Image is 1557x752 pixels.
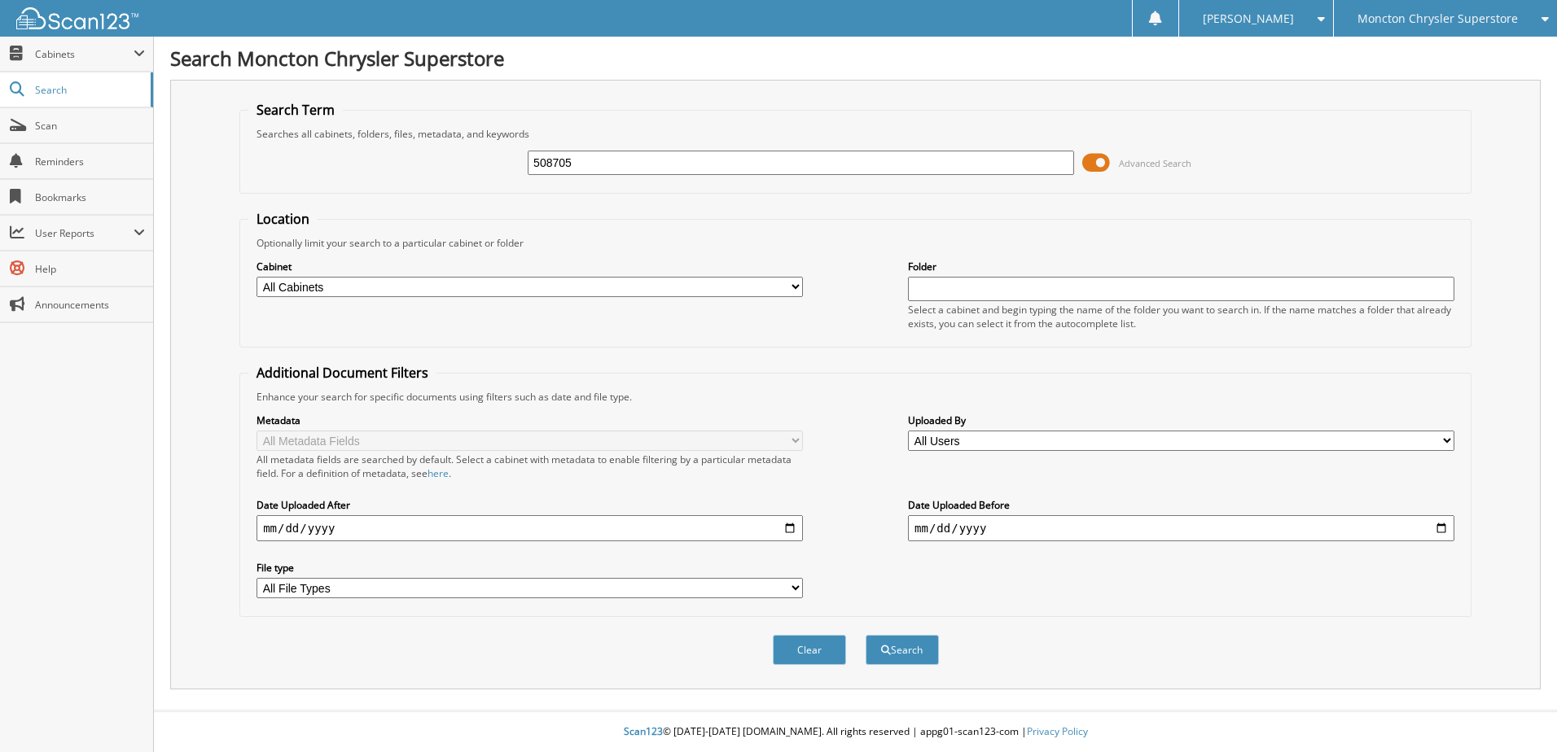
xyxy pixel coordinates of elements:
button: Clear [773,635,846,665]
span: Scan123 [624,724,663,738]
div: Optionally limit your search to a particular cabinet or folder [248,236,1463,250]
label: Folder [908,260,1454,273]
span: Bookmarks [35,190,145,204]
span: Advanced Search [1119,157,1191,169]
span: Search [35,83,143,97]
a: here [428,466,449,480]
label: Metadata [257,413,803,427]
span: User Reports [35,226,134,240]
span: Cabinets [35,47,134,61]
input: start [257,515,803,541]
h1: Search Moncton Chrysler Superstore [170,45,1541,72]
label: File type [257,561,803,575]
div: Enhance your search for specific documents using filters such as date and file type. [248,390,1463,404]
span: Reminders [35,155,145,168]
legend: Search Term [248,101,343,119]
img: scan123-logo-white.svg [16,7,138,29]
label: Uploaded By [908,413,1454,427]
div: Select a cabinet and begin typing the name of the folder you want to search in. If the name match... [908,303,1454,330]
span: Announcements [35,298,145,312]
span: Help [35,262,145,276]
a: Privacy Policy [1027,724,1088,738]
div: © [DATE]-[DATE] [DOMAIN_NAME]. All rights reserved | appg01-scan123-com | [154,712,1557,752]
label: Cabinet [257,260,803,273]
div: Searches all cabinets, folders, files, metadata, and keywords [248,127,1463,141]
label: Date Uploaded After [257,498,803,512]
span: [PERSON_NAME] [1203,14,1294,24]
div: All metadata fields are searched by default. Select a cabinet with metadata to enable filtering b... [257,453,803,480]
button: Search [866,635,939,665]
span: Scan [35,119,145,133]
legend: Additional Document Filters [248,364,436,382]
iframe: Chat Widget [1476,674,1557,752]
legend: Location [248,210,318,228]
input: end [908,515,1454,541]
span: Moncton Chrysler Superstore [1357,14,1518,24]
label: Date Uploaded Before [908,498,1454,512]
